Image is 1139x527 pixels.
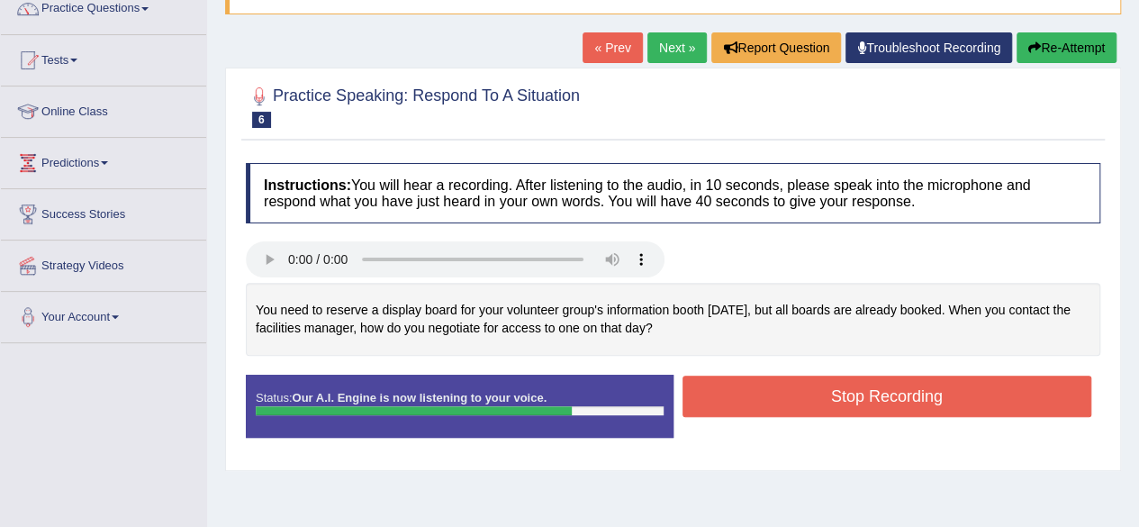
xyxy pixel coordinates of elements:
a: Predictions [1,138,206,183]
a: Troubleshoot Recording [845,32,1012,63]
b: Instructions: [264,177,351,193]
a: Next » [647,32,707,63]
a: « Prev [583,32,642,63]
a: Tests [1,35,206,80]
button: Report Question [711,32,841,63]
button: Stop Recording [682,376,1092,417]
div: You need to reserve a display board for your volunteer group's information booth [DATE], but all ... [246,283,1100,356]
h2: Practice Speaking: Respond To A Situation [246,83,580,128]
div: Status: [246,375,673,438]
a: Strategy Videos [1,241,206,286]
h4: You will hear a recording. After listening to the audio, in 10 seconds, please speak into the mic... [246,163,1100,223]
a: Success Stories [1,189,206,234]
strong: Our A.I. Engine is now listening to your voice. [292,391,547,404]
a: Online Class [1,86,206,132]
span: 6 [252,112,271,128]
button: Re-Attempt [1017,32,1116,63]
a: Your Account [1,292,206,337]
